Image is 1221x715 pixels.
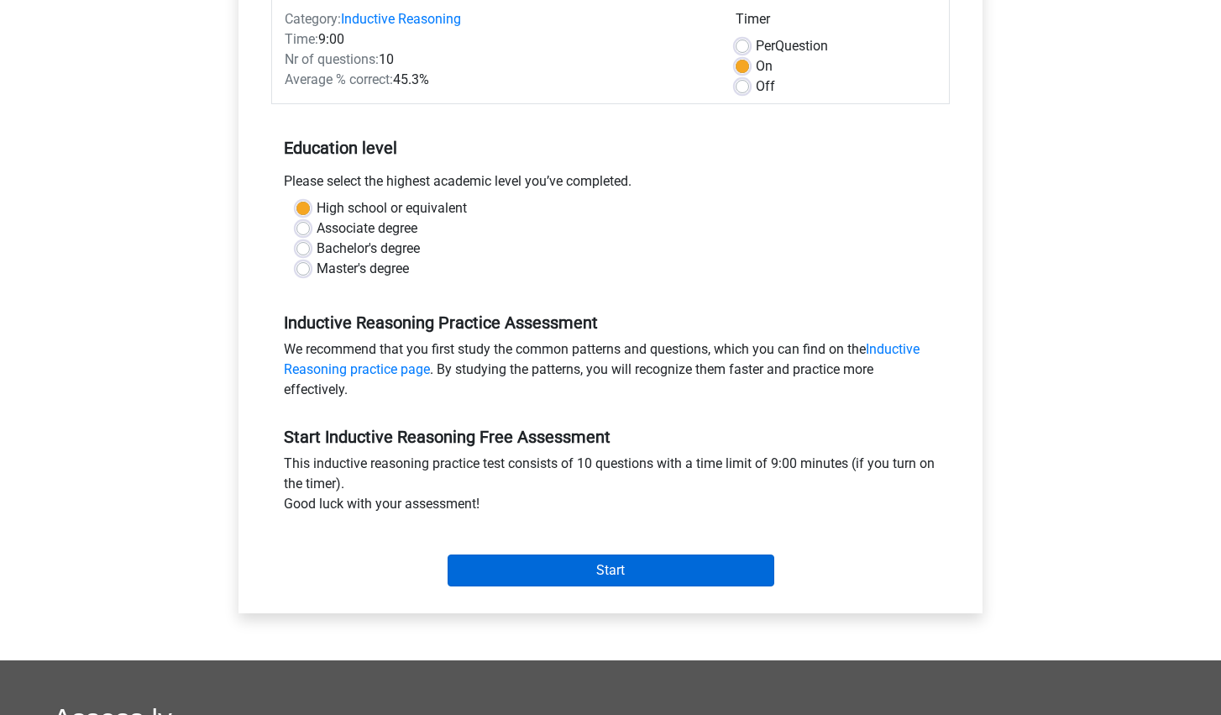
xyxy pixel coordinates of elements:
[285,11,341,27] span: Category:
[756,36,828,56] label: Question
[317,259,409,279] label: Master's degree
[284,131,937,165] h5: Education level
[285,31,318,47] span: Time:
[285,51,379,67] span: Nr of questions:
[272,50,723,70] div: 10
[272,29,723,50] div: 9:00
[736,9,936,36] div: Timer
[756,56,773,76] label: On
[317,218,417,239] label: Associate degree
[448,555,774,586] input: Start
[756,38,775,54] span: Per
[341,11,461,27] a: Inductive Reasoning
[272,70,723,90] div: 45.3%
[317,239,420,259] label: Bachelor's degree
[285,71,393,87] span: Average % correct:
[317,198,467,218] label: High school or equivalent
[271,339,950,407] div: We recommend that you first study the common patterns and questions, which you can find on the . ...
[271,171,950,198] div: Please select the highest academic level you’ve completed.
[756,76,775,97] label: Off
[284,313,937,333] h5: Inductive Reasoning Practice Assessment
[271,454,950,521] div: This inductive reasoning practice test consists of 10 questions with a time limit of 9:00 minutes...
[284,427,937,447] h5: Start Inductive Reasoning Free Assessment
